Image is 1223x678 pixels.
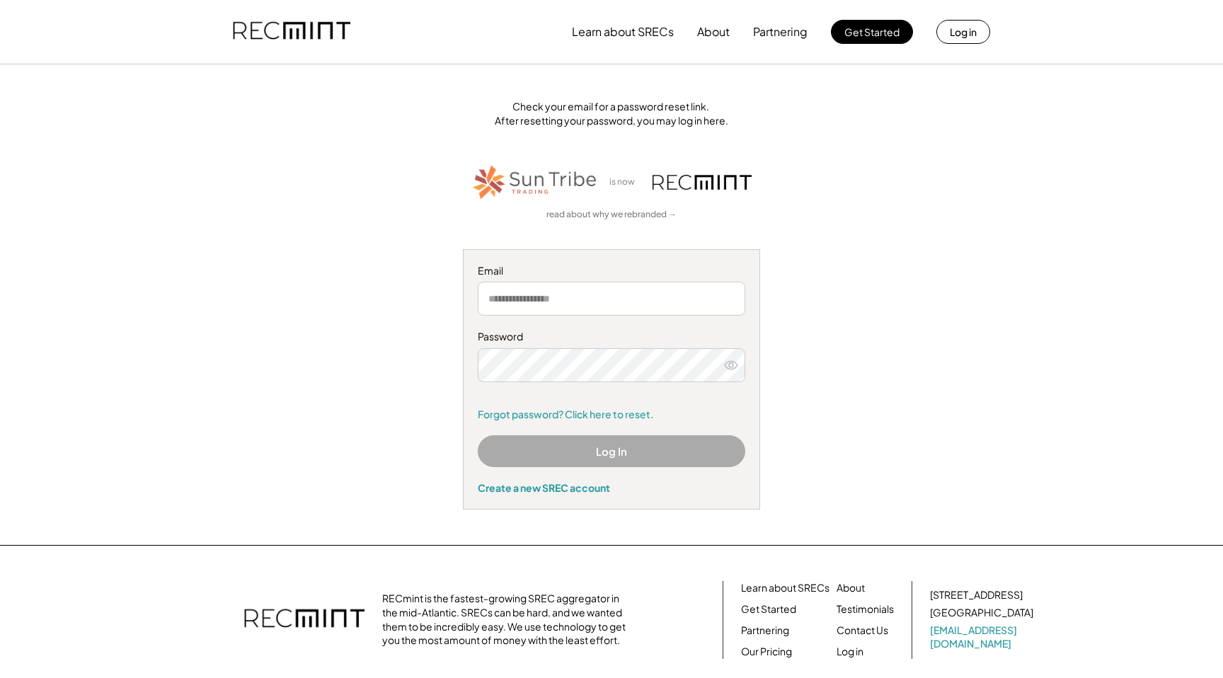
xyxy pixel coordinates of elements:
div: Email [478,264,745,278]
a: Forgot password? Click here to reset. [478,408,745,422]
div: [GEOGRAPHIC_DATA] [930,606,1033,620]
img: STT_Horizontal_Logo%2B-%2BColor.png [471,163,599,202]
a: Get Started [741,602,796,616]
button: About [697,18,730,46]
div: [STREET_ADDRESS] [930,588,1023,602]
div: Create a new SREC account [478,481,745,494]
div: RECmint is the fastest-growing SREC aggregator in the mid-Atlantic. SRECs can be hard, and we wan... [382,592,633,647]
img: recmint-logotype%403x.png [233,8,350,56]
button: Partnering [753,18,808,46]
a: Log in [837,645,863,659]
a: Contact Us [837,624,888,638]
button: Learn about SRECs [572,18,674,46]
img: recmint-logotype%403x.png [653,175,752,190]
div: is now [606,176,645,188]
a: Our Pricing [741,645,792,659]
button: Get Started [831,20,913,44]
button: Log in [936,20,990,44]
a: Partnering [741,624,789,638]
a: About [837,581,865,595]
a: Testimonials [837,602,894,616]
a: [EMAIL_ADDRESS][DOMAIN_NAME] [930,624,1036,651]
div: Password [478,330,745,344]
button: Log In [478,435,745,467]
img: recmint-logotype%403x.png [244,594,364,644]
a: read about why we rebranded → [546,209,677,221]
a: Learn about SRECs [741,581,829,595]
div: Check your email for a password reset link. After resetting your password, you may log in here. [176,100,1047,127]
